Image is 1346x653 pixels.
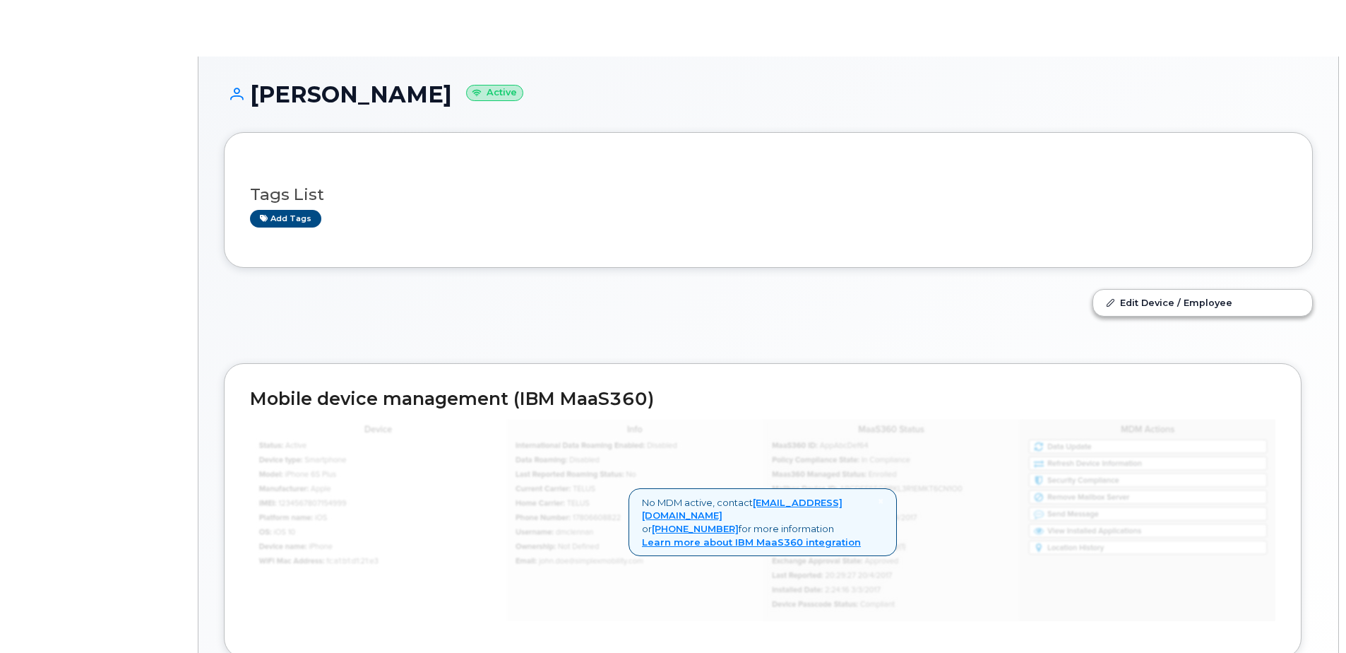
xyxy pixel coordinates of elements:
[629,488,897,556] div: No MDM active, contact or for more information
[878,495,883,507] span: ×
[250,389,1275,409] h2: Mobile device management (IBM MaaS360)
[642,497,842,522] a: [EMAIL_ADDRESS][DOMAIN_NAME]
[878,496,883,507] a: Close
[250,419,1275,620] img: mdm_maas360_data_lg-147edf4ce5891b6e296acbe60ee4acd306360f73f278574cfef86ac192ea0250.jpg
[250,210,321,228] a: Add tags
[224,82,1313,107] h1: [PERSON_NAME]
[652,523,739,534] a: [PHONE_NUMBER]
[466,85,523,101] small: Active
[250,186,1287,204] h3: Tags List
[1093,290,1312,315] a: Edit Device / Employee
[642,536,861,548] a: Learn more about IBM MaaS360 integration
